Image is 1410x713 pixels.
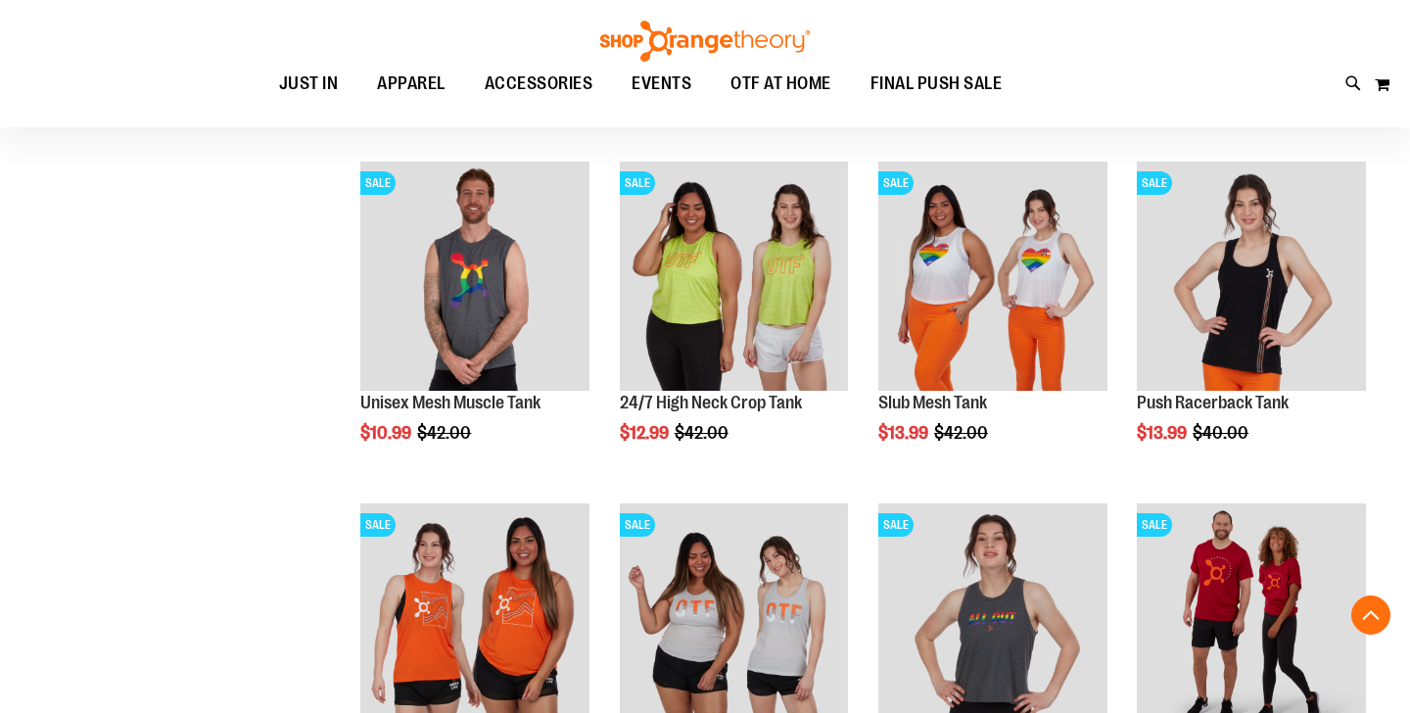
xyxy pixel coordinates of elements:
[360,162,589,391] img: Product image for Unisex Mesh Muscle Tank
[869,152,1117,493] div: product
[612,62,711,107] a: EVENTS
[360,171,396,195] span: SALE
[1137,171,1172,195] span: SALE
[1193,423,1251,443] span: $40.00
[711,62,851,107] a: OTF AT HOME
[259,62,358,107] a: JUST IN
[1137,513,1172,537] span: SALE
[878,162,1107,391] img: Product image for Slub Mesh Tank
[675,423,731,443] span: $42.00
[620,393,802,412] a: 24/7 High Neck Crop Tank
[878,171,914,195] span: SALE
[610,152,859,493] div: product
[360,162,589,394] a: Product image for Unisex Mesh Muscle TankSALE
[620,513,655,537] span: SALE
[279,62,339,106] span: JUST IN
[620,162,849,391] img: Product image for 24/7 High Neck Crop Tank
[620,423,672,443] span: $12.99
[1137,423,1190,443] span: $13.99
[360,393,540,412] a: Unisex Mesh Muscle Tank
[1137,162,1366,391] img: Product image for Push Racerback Tank
[878,423,931,443] span: $13.99
[597,21,813,62] img: Shop Orangetheory
[485,62,593,106] span: ACCESSORIES
[620,162,849,394] a: Product image for 24/7 High Neck Crop TankSALE
[851,62,1022,107] a: FINAL PUSH SALE
[1137,393,1289,412] a: Push Racerback Tank
[632,62,691,106] span: EVENTS
[1137,162,1366,394] a: Product image for Push Racerback TankSALE
[465,62,613,107] a: ACCESSORIES
[377,62,446,106] span: APPAREL
[730,62,831,106] span: OTF AT HOME
[1351,595,1390,635] button: Back To Top
[417,423,474,443] span: $42.00
[351,152,599,493] div: product
[878,513,914,537] span: SALE
[360,423,414,443] span: $10.99
[1127,152,1376,493] div: product
[878,393,987,412] a: Slub Mesh Tank
[934,423,991,443] span: $42.00
[620,171,655,195] span: SALE
[878,162,1107,394] a: Product image for Slub Mesh TankSALE
[870,62,1003,106] span: FINAL PUSH SALE
[357,62,465,106] a: APPAREL
[360,513,396,537] span: SALE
